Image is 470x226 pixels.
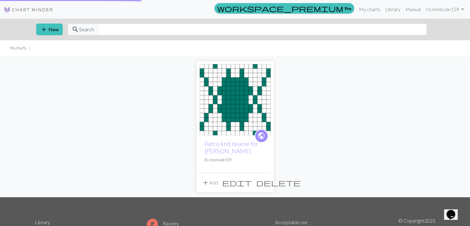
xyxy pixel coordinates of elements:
[275,219,308,225] a: Acceptable use
[357,3,383,15] a: My charts
[257,131,265,141] span: public
[200,177,220,189] button: Add
[220,177,254,189] button: Edit
[200,64,271,135] img: Retro knit beanie for Thomas
[4,6,53,13] img: Logo
[254,177,303,189] button: Delete
[257,130,265,142] i: public
[256,178,301,187] span: delete
[40,25,48,34] span: add
[222,178,252,187] span: edit
[36,24,63,35] button: New
[214,3,354,14] a: Pro
[222,179,252,186] i: Edit
[205,140,258,154] a: Retro knit beanie for [PERSON_NAME]
[255,129,268,143] a: public
[202,178,209,187] span: add
[205,157,266,163] p: By Jennicole159
[383,3,403,15] a: Library
[217,4,343,13] span: workspace_premium
[200,96,271,102] a: Retro knit beanie for Thomas
[79,26,94,33] span: Search
[444,201,464,220] iframe: chat widget
[423,3,466,15] a: HiJennicole159
[10,45,27,51] li: My charts
[72,25,79,34] span: search
[403,3,423,15] a: Manual
[35,219,50,225] a: Library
